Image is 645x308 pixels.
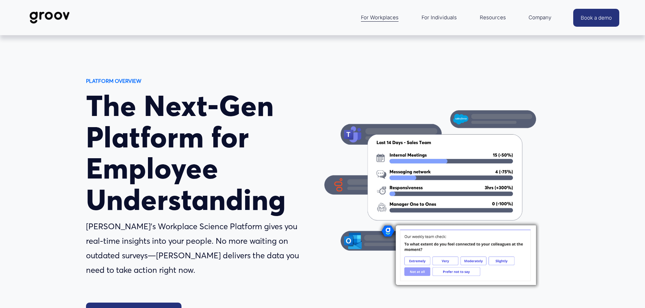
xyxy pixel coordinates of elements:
[361,13,399,22] span: For Workplaces
[529,13,552,22] span: Company
[86,78,142,84] strong: PLATFORM OVERVIEW
[480,13,506,22] span: Resources
[26,6,73,29] img: Groov | Workplace Science Platform | Unlock Performance | Drive Results
[525,9,555,26] a: folder dropdown
[86,219,301,277] p: [PERSON_NAME]’s Workplace Science Platform gives you real-time insights into your people. No more...
[358,9,402,26] a: folder dropdown
[86,90,321,216] h1: The Next-Gen Platform for Employee Understanding
[418,9,460,26] a: For Individuals
[573,9,619,27] a: Book a demo
[476,9,509,26] a: folder dropdown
